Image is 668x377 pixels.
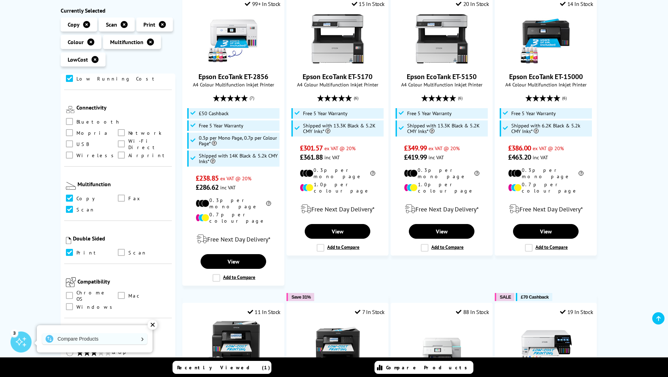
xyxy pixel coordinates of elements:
[201,254,266,269] a: View
[198,72,268,81] a: Epson EcoTank ET-2856
[500,294,511,300] span: SALE
[456,308,489,315] div: 88 In Stock
[186,81,281,88] span: A4 Colour Multifunction Inkjet Printer
[68,21,80,28] span: Copy
[245,0,281,7] div: 99+ In Stock
[199,135,278,146] span: 0.3p per Mono Page, 0.7p per Colour Page*
[220,175,251,182] span: ex VAT @ 20%
[499,81,593,88] span: A4 Colour Multifunction Inkjet Printer
[286,293,314,301] button: Save 31%
[511,123,591,134] span: Shipped with 6.2K Black & 5.2k CMY Inks*
[300,153,323,162] span: £361.88
[560,0,593,7] div: 14 In Stock
[520,13,572,65] img: Epson EcoTank ET-15000
[324,154,340,161] span: inc VAT
[207,321,260,373] img: Epson EcoTank ET-5805
[508,181,583,194] li: 0.7p per colour page
[300,167,375,180] li: 0.3p per mono page
[525,244,568,252] label: Add to Compare
[143,21,155,28] span: Print
[207,13,260,65] img: Epson EcoTank ET-2856
[404,167,479,180] li: 0.3p per mono page
[76,140,89,148] span: USB
[407,123,486,134] span: Shipped with 13.3K Black & 5.2K CMY Inks*
[533,154,548,161] span: inc VAT
[128,140,170,148] span: Wi-Fi Direct
[66,237,71,244] img: Double Sided
[106,21,117,28] span: Scan
[42,333,147,344] a: Compare Products
[61,7,176,14] div: Currently Selected
[128,129,162,137] span: Network
[199,111,229,116] span: £50 Cashback
[560,308,593,315] div: 19 In Stock
[513,224,578,239] a: View
[354,91,358,105] span: (6)
[196,174,218,183] span: £238.85
[291,294,311,300] span: Save 31%
[77,278,170,285] div: Compatibility
[407,72,477,81] a: Epson EcoTank ET-5150
[404,144,427,153] span: £349.99
[68,56,88,63] span: LowCost
[76,118,121,126] span: Bluetooth
[508,153,531,162] span: £463.20
[128,292,142,300] span: Mac
[250,91,254,105] span: (7)
[303,123,382,134] span: Shipped with 13.3K Black & 5.2K CMY Inks*
[407,111,452,116] span: Free 5 Year Warranty
[394,199,489,219] div: modal_delivery
[317,244,359,252] label: Add to Compare
[68,39,84,46] span: Colour
[409,224,474,239] a: View
[207,60,260,67] a: Epson EcoTank ET-2856
[429,154,444,161] span: inc VAT
[186,229,281,249] div: modal_delivery
[456,0,489,7] div: 20 In Stock
[508,144,531,153] span: £386.00
[128,249,147,257] span: Scan
[509,72,583,81] a: Epson EcoTank ET-15000
[76,75,157,83] span: Low Running Cost
[520,321,572,373] img: Epson EcoTank ET-8500
[110,39,143,46] span: Multifunction
[66,349,170,357] li: & Up
[290,81,385,88] span: A4 Colour Multifunction Inkjet Printer
[196,197,271,210] li: 0.3p per mono page
[77,181,170,188] div: Multifunction
[76,104,170,111] div: Connectivity
[416,60,468,67] a: Epson EcoTank ET-5150
[516,293,552,301] button: £70 Cashback
[76,195,100,202] span: Copy
[196,183,218,192] span: £286.62
[212,274,255,282] label: Add to Compare
[76,249,99,257] span: Print
[290,199,385,219] div: modal_delivery
[429,145,460,152] span: ex VAT @ 20%
[352,0,385,7] div: 15 In Stock
[128,195,142,202] span: Fax
[248,308,281,315] div: 11 In Stock
[76,206,95,214] span: Scan
[394,81,489,88] span: A4 Colour Multifunction Inkjet Printer
[404,153,427,162] span: £419.99
[311,60,364,67] a: Epson EcoTank ET-5170
[76,129,108,137] span: Mopria
[416,13,468,65] img: Epson EcoTank ET-5150
[416,321,468,373] img: Epson EcoTank ET-4956
[520,60,572,67] a: Epson EcoTank ET-15000
[73,235,170,242] div: Double Sided
[324,145,356,152] span: ex VAT @ 20%
[404,181,479,194] li: 1.0p per colour page
[303,72,372,81] a: Epson EcoTank ET-5170
[76,152,117,159] span: Wireless
[495,293,514,301] button: SALE
[521,294,548,300] span: £70 Cashback
[311,321,364,373] img: Epson EcoTank ET-16605
[508,167,583,180] li: 0.3p per mono page
[511,111,556,116] span: Free 5 Year Warranty
[421,244,464,252] label: Add to Compare
[11,329,18,337] div: 3
[305,224,370,239] a: View
[562,91,567,105] span: (6)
